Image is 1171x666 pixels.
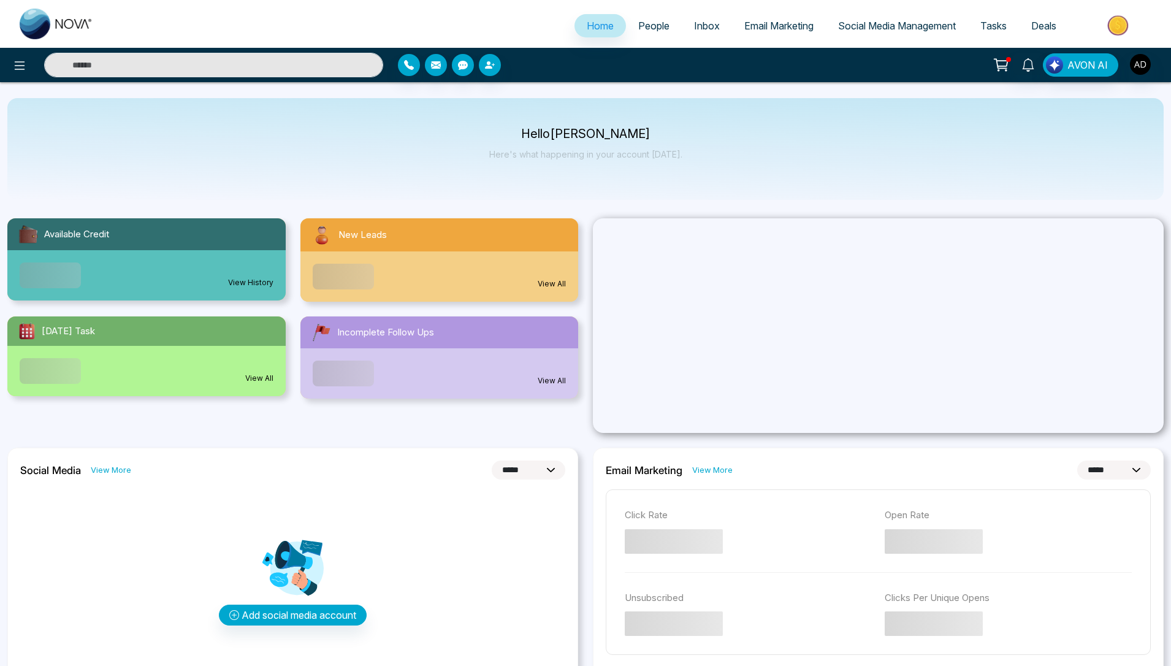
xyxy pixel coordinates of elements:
span: AVON AI [1067,58,1108,72]
span: [DATE] Task [42,324,95,339]
span: Email Marketing [744,20,814,32]
p: Clicks Per Unique Opens [885,591,1132,605]
img: availableCredit.svg [17,223,39,245]
p: Click Rate [625,508,872,522]
img: Nova CRM Logo [20,9,93,39]
a: View More [692,464,733,476]
button: AVON AI [1043,53,1118,77]
img: newLeads.svg [310,223,334,247]
img: Lead Flow [1046,56,1063,74]
span: Tasks [980,20,1007,32]
img: Market-place.gif [1075,12,1164,39]
a: Email Marketing [732,14,826,37]
span: People [638,20,669,32]
a: Incomplete Follow UpsView All [293,316,586,399]
a: Tasks [968,14,1019,37]
a: View All [538,278,566,289]
span: New Leads [338,228,387,242]
p: Here's what happening in your account [DATE]. [489,149,682,159]
a: Deals [1019,14,1069,37]
img: followUps.svg [310,321,332,343]
p: Open Rate [885,508,1132,522]
a: View History [228,277,273,288]
h2: Social Media [20,464,81,477]
a: View All [245,373,273,384]
img: todayTask.svg [17,321,37,341]
img: User Avatar [1130,54,1151,75]
span: Home [587,20,614,32]
a: People [626,14,682,37]
a: Home [574,14,626,37]
span: Available Credit [44,228,109,242]
a: View More [91,464,131,476]
h2: Email Marketing [606,464,682,477]
a: New LeadsView All [293,218,586,302]
span: Deals [1031,20,1056,32]
a: Social Media Management [826,14,968,37]
p: Hello [PERSON_NAME] [489,129,682,139]
img: Analytics png [262,537,324,599]
p: Unsubscribed [625,591,872,605]
span: Incomplete Follow Ups [337,326,434,340]
span: Inbox [694,20,720,32]
a: Inbox [682,14,732,37]
a: View All [538,375,566,386]
span: Social Media Management [838,20,956,32]
button: Add social media account [219,605,367,626]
